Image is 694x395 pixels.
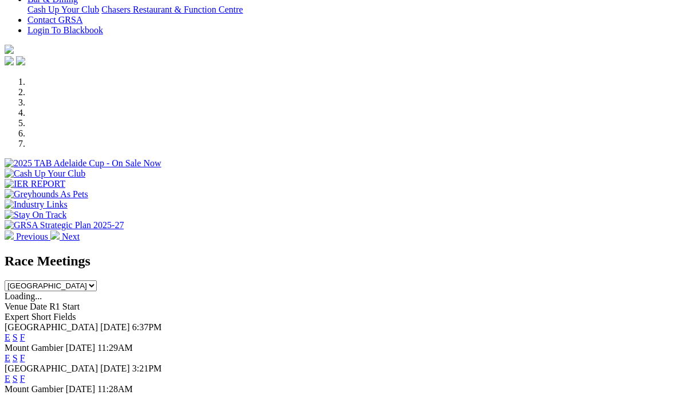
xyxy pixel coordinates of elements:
[50,230,60,240] img: chevron-right-pager-white.svg
[132,363,162,373] span: 3:21PM
[50,232,80,241] a: Next
[66,384,96,394] span: [DATE]
[27,15,82,25] a: Contact GRSA
[5,230,14,240] img: chevron-left-pager-white.svg
[5,322,98,332] span: [GEOGRAPHIC_DATA]
[5,169,85,179] img: Cash Up Your Club
[20,374,25,384] a: F
[13,333,18,342] a: S
[13,374,18,384] a: S
[27,5,689,15] div: Bar & Dining
[27,5,99,14] a: Cash Up Your Club
[5,210,66,220] img: Stay On Track
[5,220,124,230] img: GRSA Strategic Plan 2025-27
[5,56,14,65] img: facebook.svg
[30,302,47,311] span: Date
[13,353,18,363] a: S
[5,374,10,384] a: E
[5,353,10,363] a: E
[5,291,42,301] span: Loading...
[66,343,96,353] span: [DATE]
[97,343,133,353] span: 11:29AM
[5,312,29,322] span: Expert
[16,232,48,241] span: Previous
[101,5,243,14] a: Chasers Restaurant & Function Centre
[5,253,689,269] h2: Race Meetings
[100,322,130,332] span: [DATE]
[62,232,80,241] span: Next
[5,189,88,200] img: Greyhounds As Pets
[5,200,68,210] img: Industry Links
[20,333,25,342] a: F
[49,302,80,311] span: R1 Start
[5,333,10,342] a: E
[20,353,25,363] a: F
[5,179,65,189] img: IER REPORT
[5,232,50,241] a: Previous
[5,45,14,54] img: logo-grsa-white.png
[5,302,27,311] span: Venue
[5,384,64,394] span: Mount Gambier
[5,158,161,169] img: 2025 TAB Adelaide Cup - On Sale Now
[5,343,64,353] span: Mount Gambier
[5,363,98,373] span: [GEOGRAPHIC_DATA]
[97,384,133,394] span: 11:28AM
[53,312,76,322] span: Fields
[16,56,25,65] img: twitter.svg
[132,322,162,332] span: 6:37PM
[31,312,52,322] span: Short
[100,363,130,373] span: [DATE]
[27,25,103,35] a: Login To Blackbook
